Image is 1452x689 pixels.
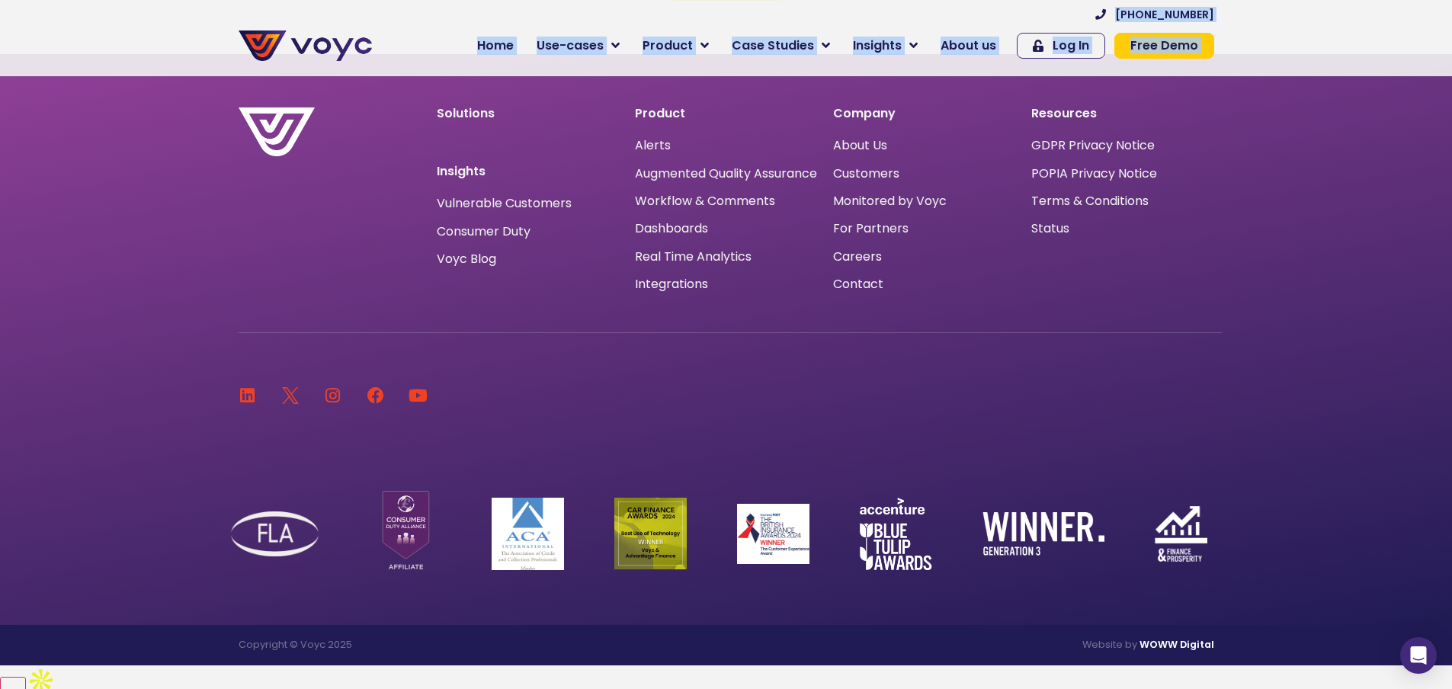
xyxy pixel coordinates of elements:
[437,165,620,178] p: Insights
[1115,9,1214,20] span: [PHONE_NUMBER]
[734,640,1214,650] p: Website by
[1139,638,1214,651] a: WOWW Digital
[720,30,841,61] a: Case Studies
[853,37,902,55] span: Insights
[537,37,604,55] span: Use-cases
[635,166,817,181] a: Augmented Quality Assurance
[202,123,254,141] span: Job title
[1114,33,1214,59] a: Free Demo
[239,30,372,61] img: voyc-full-logo
[1031,107,1214,120] p: Resources
[941,37,996,55] span: About us
[1053,40,1089,52] span: Log In
[635,107,818,120] p: Product
[1155,506,1207,562] img: finance-and-prosperity
[525,30,631,61] a: Use-cases
[982,512,1104,555] img: winner-generation
[614,498,687,569] img: Car Finance Winner logo
[314,317,386,332] a: Privacy Policy
[239,640,719,650] p: Copyright © Voyc 2025
[860,498,932,570] img: accenture-blue-tulip-awards
[833,107,1016,120] p: Company
[466,30,525,61] a: Home
[841,30,929,61] a: Insights
[631,30,720,61] a: Product
[1130,40,1198,52] span: Free Demo
[437,226,530,238] a: Consumer Duty
[202,61,240,79] span: Phone
[732,37,814,55] span: Case Studies
[437,104,495,122] a: Solutions
[492,498,564,570] img: ACA
[231,511,319,556] img: FLA Logo
[437,197,572,210] a: Vulnerable Customers
[929,30,1008,61] a: About us
[1095,9,1214,20] a: [PHONE_NUMBER]
[1017,33,1105,59] a: Log In
[1400,637,1437,674] div: Open Intercom Messenger
[643,37,693,55] span: Product
[477,37,514,55] span: Home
